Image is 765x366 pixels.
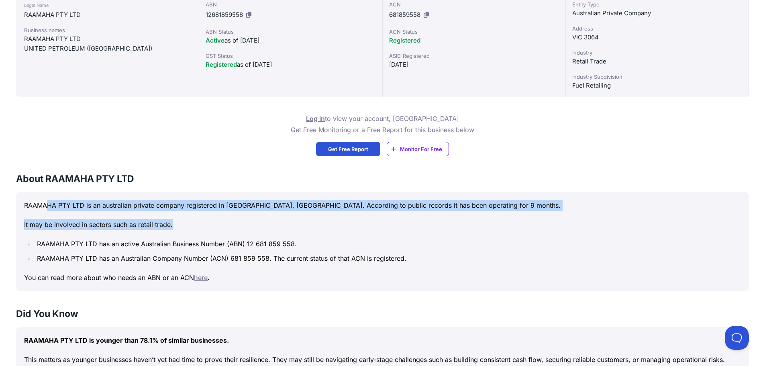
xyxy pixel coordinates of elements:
[24,335,741,346] p: RAAMAHA PTY LTD is younger than 78.1% of similar businesses.
[389,37,420,44] span: Registered
[194,274,208,282] a: here
[328,145,368,153] span: Get Free Report
[206,36,375,45] div: as of [DATE]
[206,37,224,44] span: Active
[572,49,742,57] div: Industry
[389,11,420,18] span: 681859558
[206,52,375,60] div: GST Status
[572,25,742,33] div: Address
[24,200,741,211] p: RAAMAHA PTY LTD is an australian private company registered in [GEOGRAPHIC_DATA], [GEOGRAPHIC_DAT...
[306,115,325,123] a: Log in
[206,0,375,8] div: ABN
[24,10,191,20] div: RAAMAHA PTY LTD
[206,60,375,70] div: as of [DATE]
[725,326,749,350] iframe: Toggle Customer Support
[572,0,742,8] div: Entity Type
[389,0,559,8] div: ACN
[24,219,741,230] p: It may be involved in sectors such as retail trade.
[291,113,474,135] p: to view your account, [GEOGRAPHIC_DATA] Get Free Monitoring or a Free Report for this business below
[316,142,380,156] a: Get Free Report
[24,26,191,34] div: Business names
[24,0,191,10] div: Legal Name
[572,73,742,81] div: Industry Subdivision
[35,253,741,264] li: RAAMAHA PTY LTD has an Australian Company Number (ACN) 681 859 558. The current status of that AC...
[206,11,243,18] span: 12681859558
[572,33,742,42] div: VIC 3064
[387,142,449,156] a: Monitor For Free
[572,57,742,66] div: Retail Trade
[389,28,559,36] div: ACN Status
[206,28,375,36] div: ABN Status
[572,81,742,90] div: Fuel Retailing
[24,354,741,365] p: This matters as younger businesses haven’t yet had time to prove their resilience. They may still...
[16,307,749,320] h3: Did You Know
[572,8,742,18] div: Australian Private Company
[24,44,191,53] div: UNITED PETROLEUM ([GEOGRAPHIC_DATA])
[389,60,559,70] div: [DATE]
[206,61,237,68] span: Registered
[24,272,741,283] p: You can read more about who needs an ABN or an ACN .
[24,34,191,44] div: RAAMAHA PTY LTD
[400,145,442,153] span: Monitor For Free
[389,52,559,60] div: ASIC Registered
[16,172,749,185] h3: About RAAMAHA PTY LTD
[35,238,741,249] li: RAAMAHA PTY LTD has an active Australian Business Number (ABN) 12 681 859 558.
